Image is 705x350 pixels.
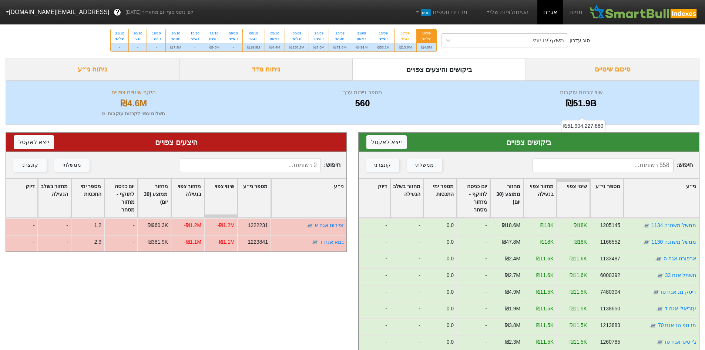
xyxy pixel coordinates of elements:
div: Toggle SortBy [357,179,390,217]
div: - [390,235,423,251]
div: שלישי [421,36,432,41]
div: 21/10 [115,31,124,36]
div: - [356,218,390,235]
div: 0.0 [447,221,454,229]
div: ביקושים והיצעים צפויים [353,59,526,80]
div: -₪1.2M [217,221,235,229]
a: גמא אגח ד [320,239,344,245]
div: ₪18.6M [502,221,520,229]
div: Toggle SortBy [138,179,171,217]
div: ₪4.6M [417,43,436,51]
div: 6000392 [600,271,620,279]
div: ₪71.6M [329,43,351,51]
div: ₪51.9B [473,97,690,110]
div: - [456,235,490,251]
div: - [356,268,390,285]
div: ₪7.6M [309,43,329,51]
div: רביעי [247,36,260,41]
div: 1213883 [600,321,620,329]
div: מספר ניירות ערך [256,88,469,97]
div: 0.0 [447,288,454,296]
div: סיכום שינויים [526,59,699,80]
button: קונצרני [13,159,47,172]
div: ₪9.3M [204,43,224,51]
div: 0.0 [447,255,454,263]
div: 1223841 [248,238,268,246]
div: 18/09 [377,31,390,36]
div: - [456,218,490,235]
div: -₪1.1M [184,238,201,246]
div: שלישי [115,36,124,41]
div: 17/09 [399,31,412,36]
img: tase link [311,239,319,246]
div: רביעי [191,36,199,41]
div: Toggle SortBy [557,179,590,217]
div: - [4,235,37,251]
a: מז טפ הנ אגח 70 [658,322,696,328]
img: tase link [306,222,313,229]
div: ראשון [151,36,161,41]
div: 21/09 [356,31,367,36]
a: דיסק מנ אגח טו [661,289,696,295]
div: ממשלתי [415,161,434,169]
div: Toggle SortBy [524,179,556,217]
div: ₪11.6K [570,255,587,263]
div: Toggle SortBy [490,179,523,217]
div: ₪11.5K [536,288,554,296]
div: ₪11.5K [570,288,587,296]
div: - [390,285,423,301]
div: ₪1.9M [505,305,520,313]
div: - [104,218,137,235]
div: ₪51,904,227,860 [561,120,605,132]
div: - [186,43,204,51]
div: תשלום צפוי לקרנות עוקבות : 0 [15,110,252,117]
div: 30/09 [289,31,304,36]
div: 08/10 [247,31,260,36]
div: ₪11.6K [536,255,554,263]
div: -₪1.2M [184,221,201,229]
div: קונצרני [374,161,391,169]
div: 0.0 [447,271,454,279]
button: ייצא לאקסל [14,135,54,149]
div: ₪960.3K [147,221,168,229]
div: ₪11.5K [536,305,554,313]
div: שלישי [289,36,304,41]
button: ממשלתי [407,159,442,172]
div: ₪3.8M [505,321,520,329]
div: 1205145 [600,221,620,229]
a: הסימולציות שלי [482,5,532,20]
img: tase link [652,289,660,296]
div: 1260785 [600,338,620,346]
img: tase link [649,322,657,329]
div: - [4,218,37,235]
div: חמישי [229,36,238,41]
div: היצעים צפויים [14,137,339,148]
img: tase link [657,272,664,279]
div: 1.2 [94,221,101,229]
div: - [390,218,423,235]
div: רביעי [399,36,412,41]
div: ₪381.9K [147,238,168,246]
div: סוג עדכון [570,37,590,44]
div: - [356,235,390,251]
div: -₪1.1M [217,238,235,246]
span: חיפוש : [180,158,340,172]
div: Toggle SortBy [424,179,456,217]
button: ייצא לאקסל [366,135,407,149]
img: tase link [656,339,664,346]
div: ראשון [209,36,219,41]
div: - [104,235,137,251]
div: ₪11.6K [536,271,554,279]
div: ממשלתי [63,161,81,169]
div: חמישי [377,36,390,41]
div: ניתוח ני״ע [6,59,179,80]
div: 1133487 [600,255,620,263]
div: ₪4.9M [505,288,520,296]
div: Toggle SortBy [71,179,104,217]
div: ₪138.2M [285,43,309,51]
div: ₪2.7M [505,271,520,279]
div: ראשון [356,36,367,41]
div: ₪11.5K [570,305,587,313]
button: קונצרני [366,159,399,172]
span: ? [115,7,120,17]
